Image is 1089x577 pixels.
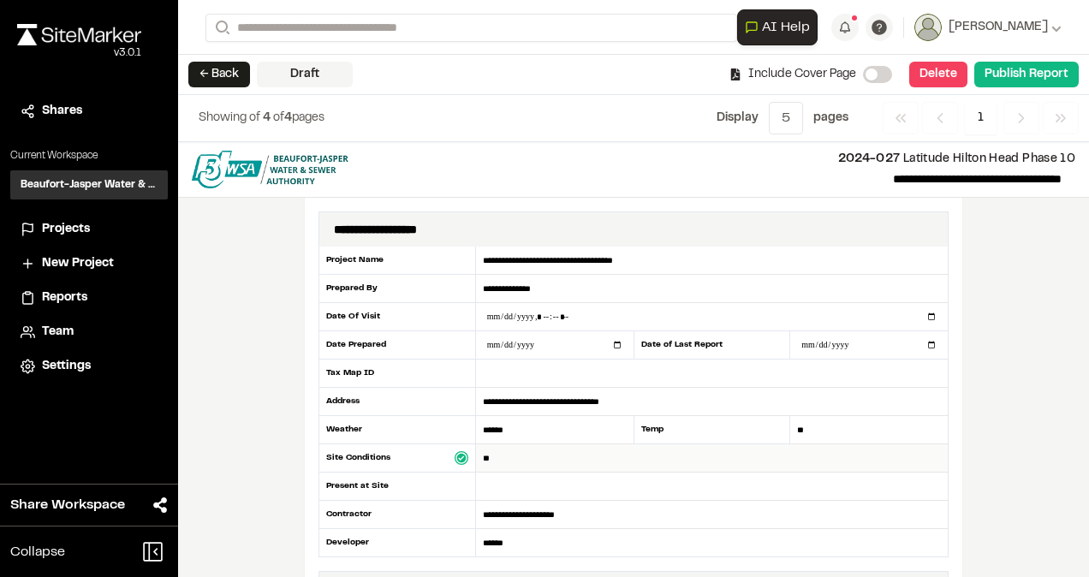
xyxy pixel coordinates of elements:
a: Shares [21,102,158,121]
a: Projects [21,220,158,239]
button: Delete [909,62,967,87]
h3: Beaufort-Jasper Water & Sewer Authority [21,177,158,193]
div: Open AI Assistant [737,9,824,45]
div: Project Name [318,247,476,275]
div: Developer [318,529,476,556]
div: Contractor [318,501,476,529]
span: 4 [284,113,292,123]
p: of pages [199,109,324,128]
button: Open AI Assistant [737,9,818,45]
div: Present at Site [318,473,476,501]
div: Draft [257,62,353,87]
p: Latitude Hilton Head Phase 10 [362,150,1075,169]
span: Reports [42,288,87,307]
img: file [192,151,348,188]
button: [PERSON_NAME] [914,14,1062,41]
div: Address [318,388,476,416]
div: Oh geez...please don't... [17,45,141,61]
span: Share Workspace [10,495,125,515]
div: Date of Last Report [634,331,791,360]
span: 1 [965,102,997,134]
button: ← Back [188,62,250,87]
span: 2024-027 [838,154,901,164]
button: Search [205,14,236,42]
span: Settings [42,357,91,376]
p: Display [717,109,759,128]
span: New Project [42,254,114,273]
span: Showing of [199,113,263,123]
span: 4 [263,113,271,123]
img: rebrand.png [17,24,141,45]
span: Team [42,323,74,342]
button: Publish Report [974,62,1079,87]
div: Weather [318,416,476,444]
nav: Navigation [883,102,1079,134]
div: Tax Map ID [318,360,476,388]
div: Site Conditions [318,444,476,473]
p: page s [813,109,848,128]
a: New Project [21,254,158,273]
span: Projects [42,220,90,239]
div: Prepared By [318,275,476,303]
a: Settings [21,357,158,376]
span: [PERSON_NAME] [949,18,1048,37]
img: User [914,14,942,41]
p: Current Workspace [10,148,168,164]
div: Include Cover Page [729,65,856,84]
div: Date Of Visit [318,303,476,331]
span: AI Help [762,17,810,38]
span: Collapse [10,542,65,562]
button: 5 [769,102,803,134]
a: Reports [21,288,158,307]
div: Temp [634,416,791,444]
span: Shares [42,102,82,121]
div: Date Prepared [318,331,476,360]
a: Team [21,323,158,342]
